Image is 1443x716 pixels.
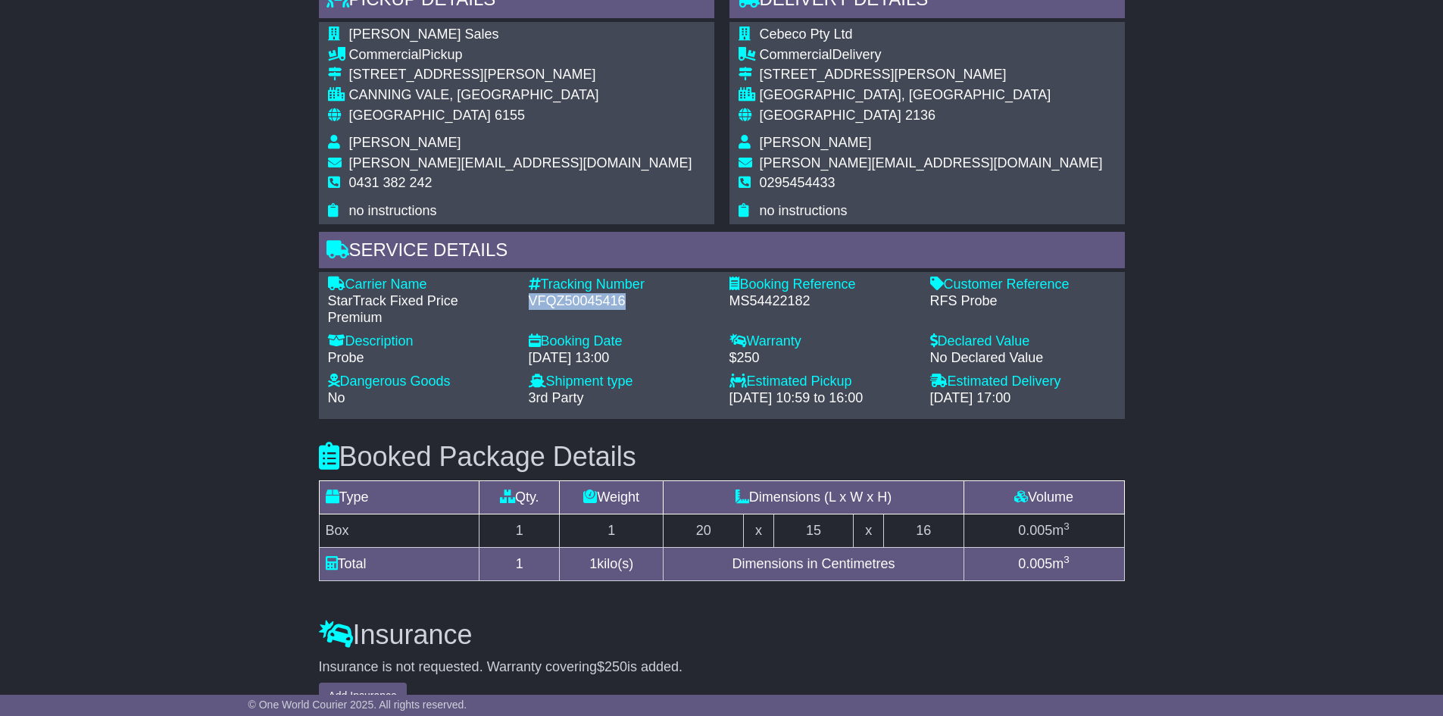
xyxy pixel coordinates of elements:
div: RFS Probe [930,293,1116,310]
td: Weight [560,481,664,514]
td: 1 [479,514,560,548]
td: 1 [560,514,664,548]
div: CANNING VALE, [GEOGRAPHIC_DATA] [349,87,692,104]
span: 0.005 [1018,556,1052,571]
div: MS54422182 [729,293,915,310]
div: Service Details [319,232,1125,273]
td: 1 [479,548,560,581]
td: Volume [964,481,1124,514]
div: Delivery [760,47,1103,64]
div: [GEOGRAPHIC_DATA], [GEOGRAPHIC_DATA] [760,87,1103,104]
td: 16 [883,514,964,548]
button: Add Insurance [319,683,407,709]
div: Dangerous Goods [328,374,514,390]
h3: Insurance [319,620,1125,650]
div: Description [328,333,514,350]
td: Type [319,481,479,514]
td: Box [319,514,479,548]
div: StarTrack Fixed Price Premium [328,293,514,326]
span: © One World Courier 2025. All rights reserved. [248,699,467,711]
span: 2136 [905,108,935,123]
span: [PERSON_NAME][EMAIL_ADDRESS][DOMAIN_NAME] [349,155,692,170]
div: Shipment type [529,374,714,390]
div: [STREET_ADDRESS][PERSON_NAME] [349,67,692,83]
td: Total [319,548,479,581]
div: Estimated Pickup [729,374,915,390]
div: Carrier Name [328,277,514,293]
div: Probe [328,350,514,367]
span: No [328,390,345,405]
span: [GEOGRAPHIC_DATA] [760,108,901,123]
span: [PERSON_NAME] [349,135,461,150]
div: Estimated Delivery [930,374,1116,390]
div: Declared Value [930,333,1116,350]
td: Qty. [479,481,560,514]
div: VFQZ50045416 [529,293,714,310]
td: Dimensions in Centimetres [664,548,964,581]
span: 0295454433 [760,175,836,190]
div: Insurance is not requested. Warranty covering is added. [319,659,1125,676]
span: $250 [597,659,627,674]
div: $250 [729,350,915,367]
td: x [744,514,773,548]
span: 0.005 [1018,523,1052,538]
td: Dimensions (L x W x H) [664,481,964,514]
span: [PERSON_NAME][EMAIL_ADDRESS][DOMAIN_NAME] [760,155,1103,170]
span: 0431 382 242 [349,175,433,190]
div: Booking Date [529,333,714,350]
div: [DATE] 10:59 to 16:00 [729,390,915,407]
div: [DATE] 17:00 [930,390,1116,407]
div: [DATE] 13:00 [529,350,714,367]
div: Pickup [349,47,692,64]
td: x [854,514,883,548]
td: kilo(s) [560,548,664,581]
span: 6155 [495,108,525,123]
span: Cebeco Pty Ltd [760,27,853,42]
div: [STREET_ADDRESS][PERSON_NAME] [760,67,1103,83]
div: Booking Reference [729,277,915,293]
div: Customer Reference [930,277,1116,293]
sup: 3 [1064,554,1070,565]
div: No Declared Value [930,350,1116,367]
td: 20 [664,514,744,548]
span: [PERSON_NAME] [760,135,872,150]
div: Tracking Number [529,277,714,293]
span: [GEOGRAPHIC_DATA] [349,108,491,123]
span: Commercial [349,47,422,62]
div: Warranty [729,333,915,350]
span: Commercial [760,47,832,62]
td: m [964,548,1124,581]
span: no instructions [760,203,848,218]
span: 3rd Party [529,390,584,405]
sup: 3 [1064,521,1070,532]
span: 1 [589,556,597,571]
span: [PERSON_NAME] Sales [349,27,499,42]
td: 15 [773,514,854,548]
span: no instructions [349,203,437,218]
h3: Booked Package Details [319,442,1125,472]
td: m [964,514,1124,548]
